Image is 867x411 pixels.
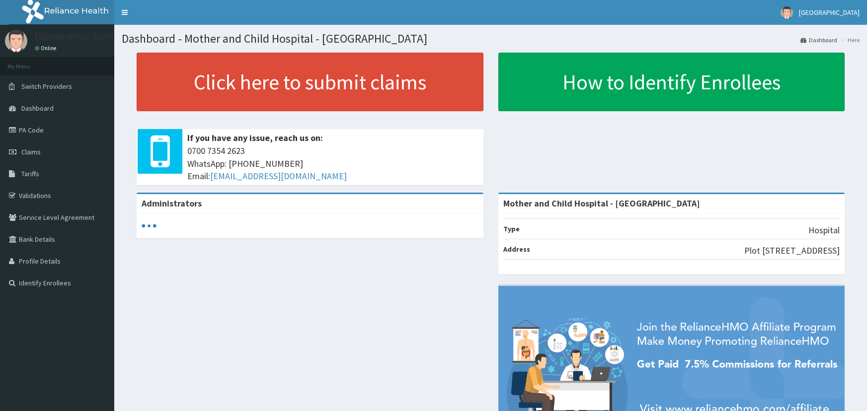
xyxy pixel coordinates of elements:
a: Dashboard [800,36,837,44]
img: User Image [781,6,793,19]
p: [GEOGRAPHIC_DATA] [35,32,117,41]
h1: Dashboard - Mother and Child Hospital - [GEOGRAPHIC_DATA] [122,32,860,45]
img: User Image [5,30,27,52]
span: Tariffs [21,169,39,178]
a: How to Identify Enrollees [498,53,845,111]
span: [GEOGRAPHIC_DATA] [799,8,860,17]
b: Administrators [142,198,202,209]
a: Online [35,45,59,52]
b: Type [503,224,520,233]
a: [EMAIL_ADDRESS][DOMAIN_NAME] [210,170,347,182]
p: Hospital [808,224,840,237]
span: Dashboard [21,104,54,113]
b: Address [503,245,530,254]
span: Claims [21,147,41,156]
b: If you have any issue, reach us on: [187,132,323,143]
a: Click here to submit claims [137,53,483,111]
svg: audio-loading [142,218,157,233]
span: 0700 7354 2623 WhatsApp: [PHONE_NUMBER] Email: [187,144,478,183]
span: Switch Providers [21,82,72,91]
li: Here [838,36,860,44]
strong: Mother and Child Hospital - [GEOGRAPHIC_DATA] [503,198,700,209]
p: Plot [STREET_ADDRESS] [744,244,840,257]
